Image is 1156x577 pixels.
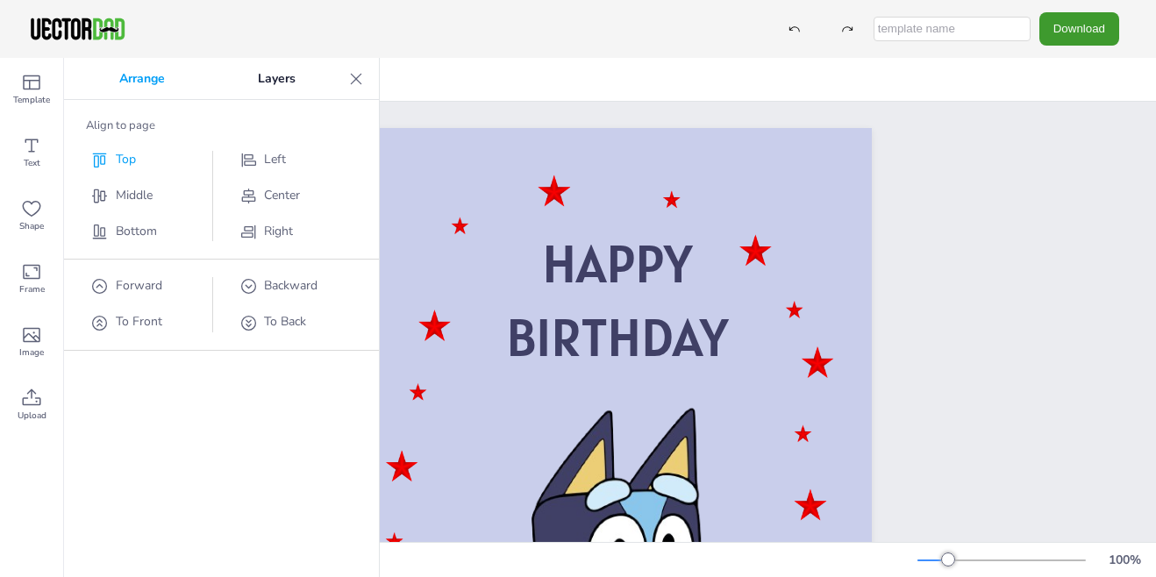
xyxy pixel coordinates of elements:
[1103,552,1145,568] div: 100 %
[116,151,136,167] span: Top
[19,282,45,296] span: Frame
[1039,12,1119,45] button: Download
[116,277,162,294] span: Forward
[264,151,286,167] span: Left
[264,223,293,239] span: Right
[264,187,300,203] span: Center
[542,230,692,297] span: HAPPY
[24,156,40,170] span: Text
[19,219,44,233] span: Shape
[874,17,1031,41] input: template name
[264,313,306,330] span: To Back
[18,409,46,423] span: Upload
[116,187,153,203] span: Middle
[116,313,162,330] span: To Front
[211,58,342,100] p: Layers
[86,118,357,133] div: Align to page
[19,345,44,360] span: Image
[13,93,50,107] span: Template
[264,277,318,294] span: Backward
[28,16,127,42] img: VectorDad-1.png
[73,58,211,100] p: Arrange
[116,223,157,239] span: Bottom
[506,303,728,371] span: BIRTHDAY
